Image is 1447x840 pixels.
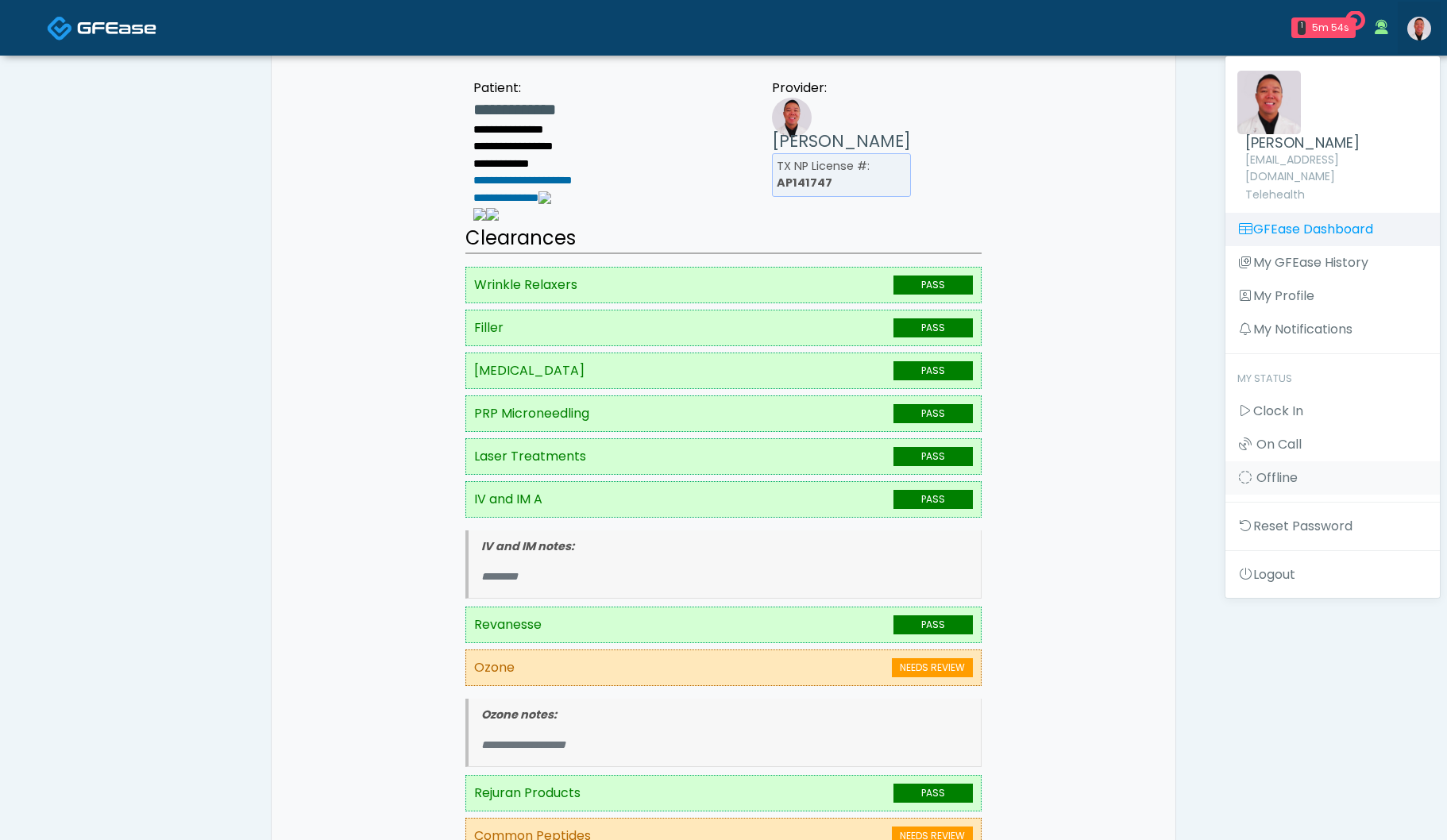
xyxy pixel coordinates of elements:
[893,318,973,337] span: PASS
[772,153,911,197] li: TX NP License #:
[13,6,60,54] button: Open LiveChat chat widget
[481,707,557,722] b: Ozone notes:
[893,361,973,380] span: PASS
[465,775,982,811] li: Rejuran Products
[1225,213,1440,246] a: GFEase Dashboard
[1225,246,1440,279] a: My GFEase History
[465,649,982,686] li: Ozone
[892,658,973,677] span: NEEDS REVIEW
[772,129,911,153] h3: [PERSON_NAME]
[893,404,973,423] span: PASS
[1225,558,1440,591] a: Logout
[77,20,156,36] img: Docovia
[893,447,973,466] span: PASS
[465,438,982,475] li: Laser Treatments
[473,79,612,98] div: Patient:
[465,395,982,432] li: PRP Microneedling
[465,481,982,518] li: IV and IM A
[1225,510,1440,543] a: Reset Password
[1312,21,1349,35] div: 5m 54s
[1225,361,1440,395] a: My Status
[538,191,551,204] img: voice-icon.svg
[772,98,812,137] img: Provider image
[486,208,499,221] img: sms.svg
[465,607,982,643] li: Revanesse
[1245,187,1428,203] p: Telehealth
[465,310,982,346] li: Filler
[893,490,973,509] span: PASS
[1256,468,1298,487] span: Offline
[47,15,73,41] img: Docovia
[465,267,982,303] li: Wrinkle Relaxers
[481,538,574,554] b: IV and IM notes:
[47,2,156,53] a: Docovia
[893,615,973,634] span: PASS
[1245,152,1428,185] p: [EMAIL_ADDRESS][DOMAIN_NAME]
[1253,402,1303,420] span: Clock In
[1245,134,1428,152] h4: [PERSON_NAME]
[465,353,982,389] li: [MEDICAL_DATA]
[772,79,911,98] div: Provider:
[1225,428,1440,461] a: On Call
[1407,17,1431,40] img: Gerald Dungo
[473,208,486,221] img: phone.svg
[1225,313,1440,346] a: My Notifications
[1282,11,1365,44] a: 1 5m 54s
[893,276,973,295] span: PASS
[1225,461,1440,495] a: Offline
[777,175,832,191] b: AP141747
[1237,71,1301,134] img: Gerald Dungo
[1225,395,1440,428] a: Clock In
[893,784,973,803] span: PASS
[1256,435,1302,453] span: On Call
[1225,279,1440,313] a: My Profile
[465,224,982,254] h2: Clearances
[1237,372,1292,385] span: My Status
[1298,21,1306,35] div: 1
